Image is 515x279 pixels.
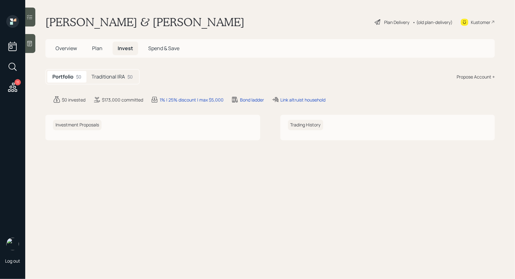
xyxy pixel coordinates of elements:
div: $0 invested [62,96,85,103]
span: Invest [118,45,133,52]
div: • (old plan-delivery) [413,19,453,26]
h6: Trading History [288,120,323,130]
h1: [PERSON_NAME] & [PERSON_NAME] [45,15,244,29]
div: Kustomer [471,19,490,26]
span: Overview [56,45,77,52]
div: Propose Account + [457,73,495,80]
img: treva-nostdahl-headshot.png [6,238,19,250]
div: Log out [5,258,20,264]
div: $0 [127,73,133,80]
div: Bond ladder [240,96,264,103]
span: Plan [92,45,102,52]
div: Link altruist household [280,96,325,103]
span: Spend & Save [148,45,179,52]
h5: Traditional IRA [91,74,125,80]
div: 1% | 25% discount | max $5,000 [160,96,224,103]
div: 11 [15,79,21,85]
div: $0 [76,73,81,80]
div: $173,000 committed [102,96,143,103]
h5: Portfolio [52,74,73,80]
div: Plan Delivery [384,19,409,26]
h6: Investment Proposals [53,120,102,130]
